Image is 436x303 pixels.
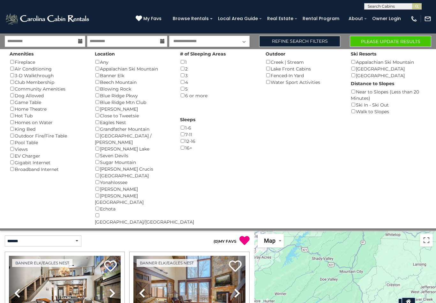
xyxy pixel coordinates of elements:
[143,15,162,22] span: My Favs
[95,85,170,92] div: Blowing Rock
[12,259,72,267] a: Banner Elk/Eagles Nest
[95,212,170,225] div: [GEOGRAPHIC_DATA]/[GEOGRAPHIC_DATA]
[369,14,404,24] a: Owner Login
[95,59,170,65] div: Any
[10,139,85,146] div: Pool Table
[10,99,85,106] div: Game Table
[266,59,341,65] div: Creek | Stream
[350,36,431,47] button: Please Update Results
[351,65,426,72] div: [GEOGRAPHIC_DATA]
[180,51,226,57] label: # of Sleeping Areas
[10,106,85,112] div: Home Theatre
[95,145,170,152] div: [PERSON_NAME] Lake
[258,234,284,248] button: Change map style
[299,14,342,24] a: Rental Program
[180,144,256,151] div: 16+
[10,59,85,65] div: Fireplace
[136,15,163,22] a: My Favs
[95,51,115,57] label: Location
[266,65,341,72] div: Lake Front Cabins
[95,205,170,212] div: Echota
[95,79,170,85] div: Beech Mountain
[95,172,170,179] div: [GEOGRAPHIC_DATA]
[264,237,275,244] span: Map
[95,112,170,119] div: Close to Tweetsie
[95,126,170,132] div: Grandfather Mountain
[180,92,256,99] div: 6 or more
[420,234,433,247] button: Toggle fullscreen view
[351,72,426,79] div: [GEOGRAPHIC_DATA]
[95,192,170,205] div: [PERSON_NAME][GEOGRAPHIC_DATA]
[180,65,256,72] div: 2
[180,116,195,123] label: Sleeps
[180,131,256,138] div: 7-11
[95,65,170,72] div: Appalachian Ski Mountain
[215,239,217,244] span: 0
[10,51,34,57] label: Amenities
[137,259,197,267] a: Banner Elk/Eagles Nest
[180,72,256,79] div: 3
[351,101,426,108] div: Ski In - Ski Out
[351,88,426,101] div: Near to Slopes (Less than 20 Minutes)
[180,79,256,85] div: 4
[180,124,256,131] div: 1-6
[95,186,170,192] div: [PERSON_NAME]
[351,108,426,115] div: Walk to Slopes
[10,119,85,126] div: Homes on Water
[215,14,261,24] a: Local Area Guide
[10,72,85,79] div: 3-D Walkthrough
[10,126,85,132] div: King Bed
[351,80,394,87] label: Distance to Slopes
[10,146,85,152] div: Views
[169,14,212,24] a: Browse Rentals
[264,14,297,24] a: Real Estate
[351,51,376,57] label: Ski Resorts
[180,59,256,65] div: 1
[10,112,85,119] div: Hot Tub
[229,260,242,273] a: Add to favorites
[104,260,117,273] a: Add to favorites
[410,15,417,22] img: phone-regular-white.png
[95,106,170,112] div: [PERSON_NAME]
[95,166,170,172] div: [PERSON_NAME] Crucis
[10,166,85,173] div: Broadband Internet
[266,72,341,79] div: Fenced-In Yard
[351,59,426,65] div: Appalachian Ski Mountain
[95,119,170,126] div: Eagles Nest
[10,92,85,99] div: Dog Allowed
[266,79,341,85] div: Water Sport Activities
[259,36,341,47] a: Refine Search Filters
[266,51,285,57] label: Outdoor
[345,14,366,24] a: About
[95,92,170,99] div: Blue Ridge Pkwy
[95,152,170,159] div: Seven Devils
[10,79,85,85] div: Club Membership
[95,72,170,79] div: Banner Elk
[95,132,170,145] div: [GEOGRAPHIC_DATA] / [PERSON_NAME]
[95,179,170,186] div: Yonahlossee
[180,85,256,92] div: 5
[214,239,237,244] a: (0)MY FAVS
[214,239,219,244] span: ( )
[10,159,85,166] div: Gigabit Internet
[424,15,431,22] img: mail-regular-white.png
[10,65,85,72] div: Air Conditioning
[10,132,85,139] div: Outdoor Fire/Fire Table
[10,85,85,92] div: Community Amenities
[95,159,170,166] div: Sugar Mountain
[95,99,170,106] div: Blue Ridge Mtn Club
[10,152,85,159] div: EV Charger
[180,138,256,144] div: 12-16
[5,12,91,25] img: White-1-2.png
